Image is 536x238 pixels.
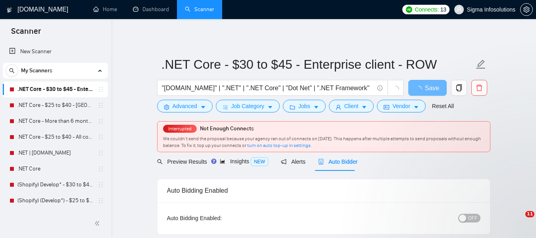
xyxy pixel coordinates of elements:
span: caret-down [267,104,273,110]
span: Advanced [173,102,197,110]
span: loading [415,86,425,92]
a: searchScanner [185,6,214,13]
span: delete [472,84,487,91]
span: caret-down [200,104,206,110]
button: search [6,64,18,77]
span: Alerts [281,159,305,165]
a: .NET | [DOMAIN_NAME] [17,145,93,161]
button: idcardVendorcaret-down [377,100,425,112]
span: caret-down [413,104,419,110]
a: (Shopify) (Develop*) - $25 to $40 - [GEOGRAPHIC_DATA] and Ocenia [17,193,93,209]
a: .NET Core - $25 to $40 - [GEOGRAPHIC_DATA] and [GEOGRAPHIC_DATA] [17,97,93,113]
button: copy [451,80,467,96]
a: (Shopify) Develop* - $30 to $45 Enterprise [17,177,93,193]
span: loading [392,86,399,93]
span: robot [318,159,324,164]
span: Client [344,102,359,110]
span: 11 [525,211,534,217]
span: notification [281,159,286,164]
img: logo [7,4,12,16]
span: edit [476,59,486,70]
span: Jobs [298,102,310,110]
a: .NET Core - $30 to $45 - Enterprise client - ROW [17,81,93,97]
span: Save [425,83,439,93]
span: info-circle [377,85,382,91]
button: barsJob Categorycaret-down [216,100,280,112]
button: Save [408,80,447,96]
span: holder [98,134,104,140]
a: (Shopify) (Develop*) [17,209,93,224]
a: New Scanner [9,44,102,60]
button: folderJobscaret-down [283,100,326,112]
span: double-left [94,219,102,227]
span: copy [451,84,467,91]
span: caret-down [313,104,319,110]
span: caret-down [361,104,367,110]
span: 13 [440,5,446,14]
input: Scanner name... [161,54,474,74]
button: settingAdvancedcaret-down [157,100,213,112]
span: holder [98,86,104,93]
span: user [336,104,341,110]
span: Auto Bidder [318,159,357,165]
span: search [6,68,18,74]
span: Job Category [231,102,264,110]
span: bars [223,104,228,110]
span: holder [98,166,104,172]
button: setting [520,3,533,16]
button: delete [471,80,487,96]
span: setting [164,104,169,110]
span: holder [98,118,104,124]
input: Search Freelance Jobs... [162,83,374,93]
a: Reset All [432,102,454,110]
img: upwork-logo.png [406,6,412,13]
span: folder [290,104,295,110]
span: Not Enough Connects [200,125,254,132]
a: dashboardDashboard [133,6,169,13]
div: Auto Bidding Enabled: [167,214,271,223]
a: setting [520,6,533,13]
span: search [157,159,163,164]
button: userClientcaret-down [329,100,374,112]
li: New Scanner [3,44,108,60]
a: .NET Core [17,161,93,177]
span: My Scanners [21,63,52,79]
a: .NET Core - More than 6 months of work [17,113,93,129]
div: Tooltip anchor [210,158,217,165]
span: Connects: [415,5,438,14]
span: Scanner [5,25,47,42]
span: We couldn’t send the proposal because your agency ran out of connects on [DATE]. This happens aft... [163,136,481,148]
iframe: Intercom live chat [509,211,528,230]
span: Interrupted [166,126,194,132]
a: turn on auto top-up in settings. [247,143,312,148]
span: user [456,7,462,12]
a: .NET Core - $25 to $40 - All continents [17,129,93,145]
span: holder [98,197,104,204]
span: setting [521,6,532,13]
span: holder [98,150,104,156]
span: area-chart [220,159,225,164]
span: holder [98,102,104,108]
span: OFF [468,214,478,223]
span: idcard [384,104,389,110]
span: holder [98,182,104,188]
span: Vendor [392,102,410,110]
span: Insights [220,158,268,164]
div: Auto Bidding Enabled [167,179,480,202]
a: homeHome [93,6,117,13]
span: Preview Results [157,159,207,165]
span: NEW [251,157,268,166]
